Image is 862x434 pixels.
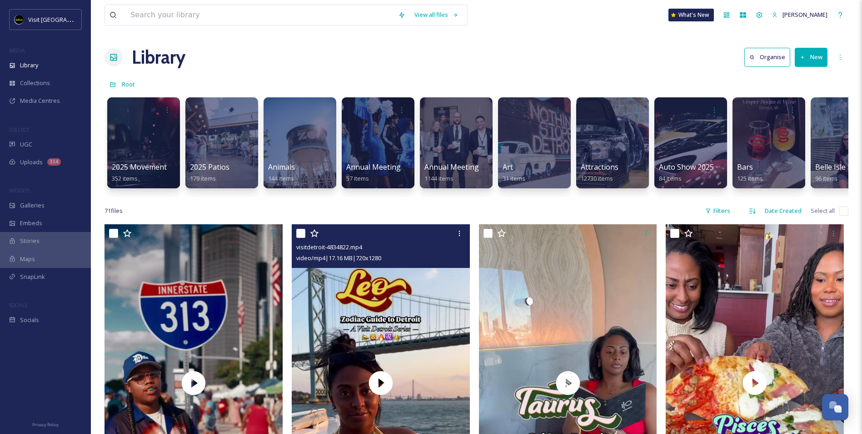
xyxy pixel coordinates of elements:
span: Bars [737,162,753,172]
span: Library [20,61,38,70]
span: Animals [268,162,295,172]
span: Annual Meeting [346,162,401,172]
div: Filters [701,202,735,220]
a: Library [132,44,185,71]
span: 2025 Movement [112,162,167,172]
span: Visit [GEOGRAPHIC_DATA] [28,15,99,24]
span: Media Centres [20,96,60,105]
a: Attractions12730 items [581,163,618,182]
span: Uploads [20,158,43,167]
button: Open Chat [822,394,848,420]
span: 57 items [346,174,369,182]
span: Annual Meeting (Eblast) [424,162,506,172]
a: Auto Show 202584 items [659,163,714,182]
span: SnapLink [20,273,45,281]
span: 12730 items [581,174,613,182]
a: Annual Meeting (Eblast)1144 items [424,163,506,182]
span: SOCIALS [9,302,27,308]
input: Search your library [126,5,394,25]
span: [PERSON_NAME] [782,10,827,19]
span: Root [122,80,135,88]
span: 352 items [112,174,138,182]
span: UGC [20,140,32,149]
button: Organise [744,48,790,66]
span: video/mp4 | 17.16 MB | 720 x 1280 [296,254,381,262]
button: New [795,48,827,66]
span: 31 items [503,174,525,182]
span: Stories [20,237,40,245]
span: 2025 Patios [190,162,229,172]
span: Embeds [20,219,42,227]
span: Collections [20,79,50,87]
a: 2025 Patios179 items [190,163,229,182]
a: Annual Meeting57 items [346,163,401,182]
a: What's New [668,9,714,21]
span: Galleries [20,201,45,210]
span: Socials [20,316,39,324]
span: 84 items [659,174,682,182]
a: Bars125 items [737,163,763,182]
span: COLLECT [9,126,29,133]
span: 144 items [268,174,294,182]
div: Date Created [760,202,806,220]
span: Art [503,162,513,172]
span: visitdetroit-4834822.mp4 [296,243,362,251]
span: Privacy Policy [32,422,59,428]
span: 1144 items [424,174,453,182]
span: Maps [20,255,35,263]
span: 125 items [737,174,763,182]
span: Select all [811,207,835,215]
span: WIDGETS [9,187,30,194]
span: 71 file s [105,207,123,215]
span: Auto Show 2025 [659,162,714,172]
a: Privacy Policy [32,419,59,429]
a: [PERSON_NAME] [767,6,832,24]
a: Art31 items [503,163,525,182]
span: 96 items [815,174,838,182]
a: View all files [410,6,463,24]
span: MEDIA [9,47,25,54]
a: 2025 Movement352 items [112,163,167,182]
span: Attractions [581,162,618,172]
span: 179 items [190,174,216,182]
img: VISIT%20DETROIT%20LOGO%20-%20BLACK%20BACKGROUND.png [15,15,24,24]
div: 314 [47,158,61,166]
a: Root [122,79,135,90]
a: Animals144 items [268,163,295,182]
a: Organise [744,48,795,66]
